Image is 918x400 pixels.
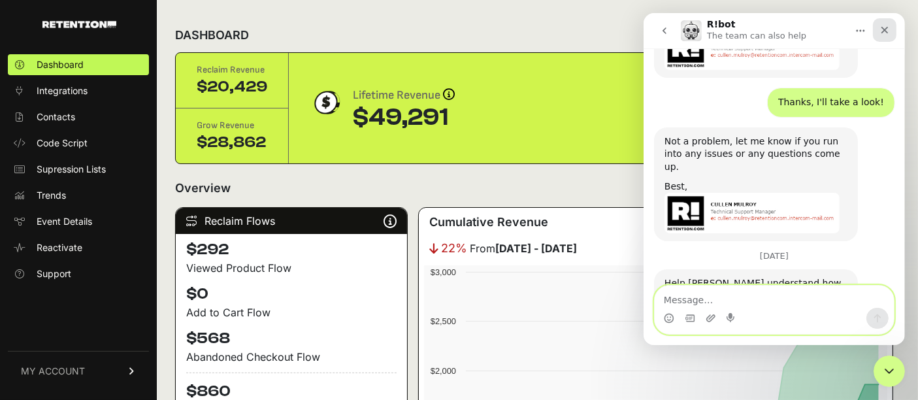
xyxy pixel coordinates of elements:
span: From [470,241,577,256]
span: MY ACCOUNT [21,365,85,378]
span: Reactivate [37,241,82,254]
a: Code Script [8,133,149,154]
a: Trends [8,185,149,206]
div: Reclaim Flows [176,208,407,234]
div: Lifetime Revenue [353,86,455,105]
div: $20,429 [197,76,267,97]
span: Support [37,267,71,280]
img: Retention.com [42,21,116,28]
h4: $292 [186,239,397,260]
a: Support [8,263,149,284]
a: Contacts [8,107,149,127]
text: $3,000 [431,267,456,277]
h4: $568 [186,328,397,349]
text: $2,000 [431,366,456,376]
span: Event Details [37,215,92,228]
a: Integrations [8,80,149,101]
img: dollar-coin-05c43ed7efb7bc0c12610022525b4bbbb207c7efeef5aecc26f025e68dcafac9.png [310,86,342,119]
div: $49,291 [353,105,455,131]
div: Grow Revenue [197,119,267,132]
a: MY ACCOUNT [8,351,149,391]
span: Contacts [37,110,75,124]
span: Code Script [37,137,88,150]
h2: Overview [175,179,231,197]
a: Supression Lists [8,159,149,180]
span: Dashboard [37,58,84,71]
div: $28,862 [197,132,267,153]
h3: Cumulative Revenue [429,213,548,231]
h4: $0 [186,284,397,305]
div: Viewed Product Flow [186,260,397,276]
span: Integrations [37,84,88,97]
strong: [DATE] - [DATE] [495,242,577,255]
div: Reclaim Revenue [197,63,267,76]
iframe: Intercom live chat [644,13,905,345]
h2: DASHBOARD [175,26,249,44]
a: Event Details [8,211,149,232]
div: Abandoned Checkout Flow [186,349,397,365]
span: 22% [441,239,467,258]
a: Reactivate [8,237,149,258]
span: Trends [37,189,66,202]
div: Add to Cart Flow [186,305,397,320]
a: Dashboard [8,54,149,75]
span: Supression Lists [37,163,106,176]
iframe: Intercom live chat [874,356,905,387]
text: $2,500 [431,316,456,326]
